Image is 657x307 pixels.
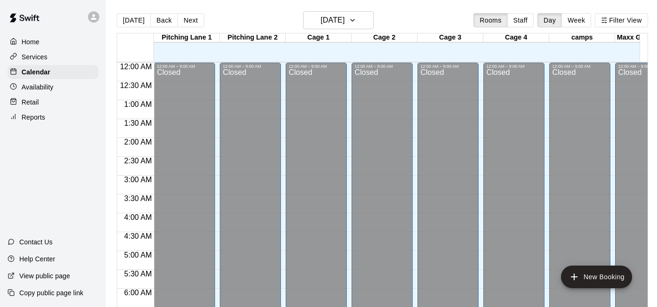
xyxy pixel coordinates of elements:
[552,64,608,69] div: 12:00 AM – 9:00 AM
[22,67,50,77] p: Calendar
[22,82,54,92] p: Availability
[157,64,212,69] div: 12:00 AM – 9:00 AM
[223,64,278,69] div: 12:00 AM – 9:00 AM
[22,97,39,107] p: Retail
[19,237,53,247] p: Contact Us
[19,254,55,264] p: Help Center
[122,157,154,165] span: 2:30 AM
[561,266,632,288] button: add
[154,33,220,42] div: Pitching Lane 1
[417,33,483,42] div: Cage 3
[22,37,40,47] p: Home
[354,64,410,69] div: 12:00 AM – 9:00 AM
[118,63,154,71] span: 12:00 AM
[122,251,154,259] span: 5:00 AM
[122,100,154,108] span: 1:00 AM
[220,33,286,42] div: Pitching Lane 2
[286,33,352,42] div: Cage 1
[122,119,154,127] span: 1:30 AM
[150,13,178,27] button: Back
[22,52,48,62] p: Services
[486,64,542,69] div: 12:00 AM – 9:00 AM
[122,138,154,146] span: 2:00 AM
[303,11,374,29] button: [DATE]
[8,110,98,124] a: Reports
[22,113,45,122] p: Reports
[288,64,344,69] div: 12:00 AM – 9:00 AM
[549,33,615,42] div: camps
[473,13,507,27] button: Rooms
[122,232,154,240] span: 4:30 AM
[320,14,345,27] h6: [DATE]
[352,33,417,42] div: Cage 2
[177,13,204,27] button: Next
[8,65,98,79] a: Calendar
[118,81,154,89] span: 12:30 AM
[19,288,83,298] p: Copy public page link
[561,13,591,27] button: Week
[507,13,534,27] button: Staff
[8,95,98,109] a: Retail
[420,64,476,69] div: 12:00 AM – 9:00 AM
[19,271,70,281] p: View public page
[122,289,154,297] span: 6:00 AM
[8,50,98,64] a: Services
[595,13,648,27] button: Filter View
[8,35,98,49] a: Home
[8,80,98,94] a: Availability
[122,213,154,221] span: 4:00 AM
[537,13,562,27] button: Day
[122,270,154,278] span: 5:30 AM
[122,176,154,184] span: 3:00 AM
[117,13,151,27] button: [DATE]
[483,33,549,42] div: Cage 4
[122,194,154,202] span: 3:30 AM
